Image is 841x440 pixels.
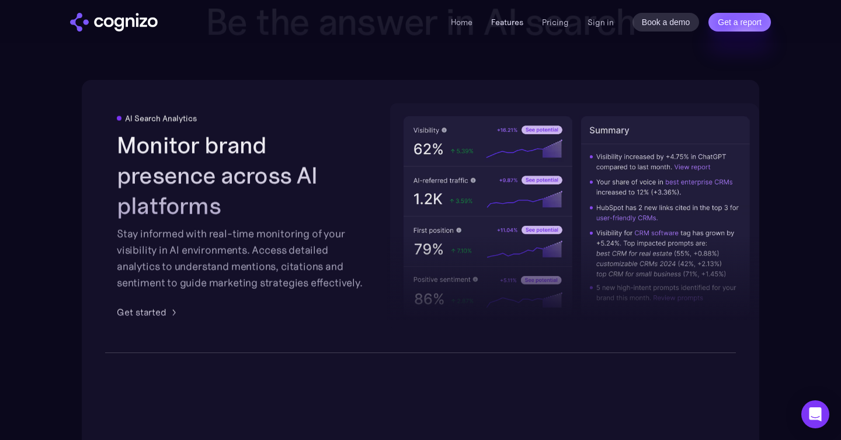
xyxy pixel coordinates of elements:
div: Open Intercom Messenger [801,400,829,428]
a: Book a demo [633,13,700,32]
a: Home [451,17,472,27]
div: Get started [117,305,166,319]
div: Stay informed with real-time monitoring of your visibility in AI environments. Access detailed an... [117,226,367,291]
a: home [70,13,158,32]
a: Get a report [708,13,771,32]
img: AI visibility metrics performance insights [390,103,763,329]
a: Sign in [588,15,614,29]
a: Features [491,17,523,27]
a: Get started [117,305,180,319]
div: AI Search Analytics [125,114,197,123]
img: cognizo logo [70,13,158,32]
a: Pricing [542,17,569,27]
h2: Monitor brand presence across AI platforms [117,130,367,221]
